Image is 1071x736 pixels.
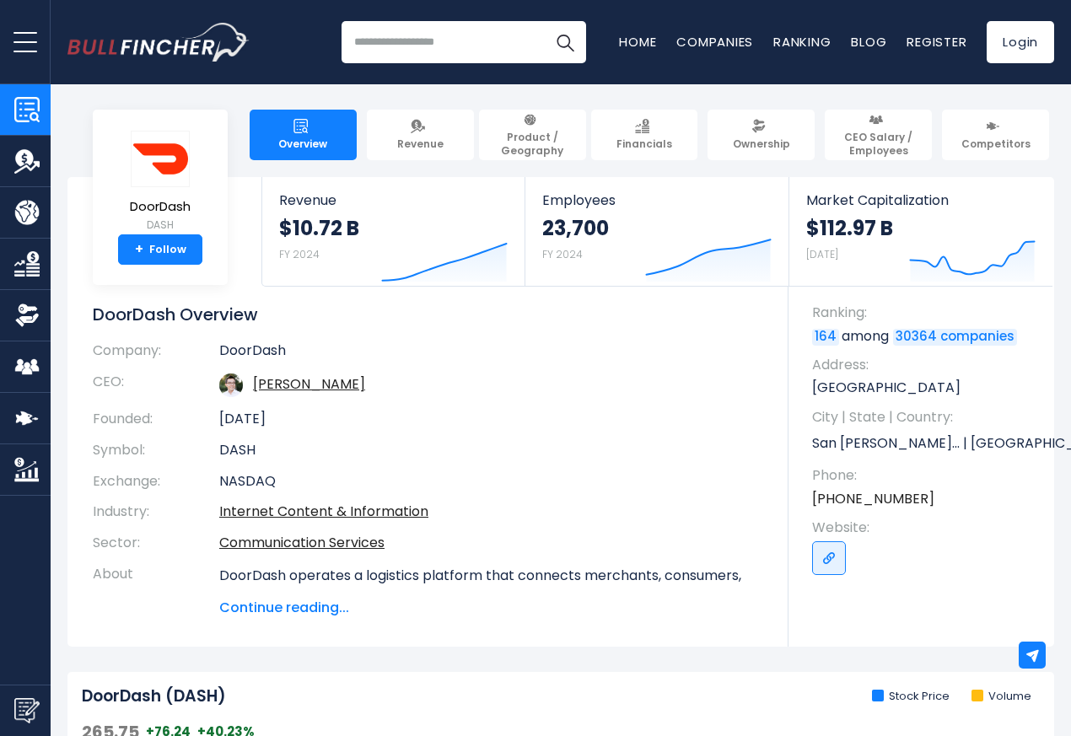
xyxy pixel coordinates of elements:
small: DASH [130,218,191,233]
th: Symbol: [93,435,219,466]
th: Exchange: [93,466,219,497]
a: Financials [591,110,698,160]
strong: $10.72 B [279,215,359,241]
span: Employees [542,192,771,208]
a: +Follow [118,234,202,265]
a: Communication Services [219,533,385,552]
a: [PHONE_NUMBER] [812,490,934,508]
a: Ownership [708,110,815,160]
th: Industry: [93,497,219,528]
td: DASH [219,435,763,466]
a: Overview [250,110,357,160]
span: Ranking: [812,304,1037,322]
span: Website: [812,518,1037,537]
span: Continue reading... [219,598,763,618]
img: Bullfincher logo [67,23,250,62]
a: Competitors [942,110,1049,160]
span: Financials [616,137,672,151]
span: Ownership [733,137,790,151]
span: Overview [278,137,327,151]
span: Market Capitalization [806,192,1036,208]
a: Companies [676,33,753,51]
a: CEO Salary / Employees [825,110,932,160]
strong: $112.97 B [806,215,893,241]
span: Competitors [961,137,1031,151]
a: Go to link [812,541,846,575]
a: Go to homepage [67,23,249,62]
strong: 23,700 [542,215,609,241]
a: Product / Geography [479,110,586,160]
small: FY 2024 [542,247,583,261]
a: 164 [812,329,839,346]
span: Revenue [397,137,444,151]
a: Internet Content & Information [219,502,428,521]
a: Market Capitalization $112.97 B [DATE] [789,177,1052,286]
a: Login [987,21,1054,63]
a: Blog [851,33,886,51]
span: CEO Salary / Employees [832,131,924,157]
p: [GEOGRAPHIC_DATA] [812,379,1037,397]
th: About [93,559,219,618]
span: Product / Geography [487,131,579,157]
strong: + [135,242,143,257]
small: [DATE] [806,247,838,261]
a: Revenue $10.72 B FY 2024 [262,177,525,286]
a: Employees 23,700 FY 2024 [525,177,788,286]
a: 30364 companies [893,329,1017,346]
th: Sector: [93,528,219,559]
span: City | State | Country: [812,408,1037,427]
span: DoorDash [130,200,191,214]
th: Company: [93,342,219,367]
td: [DATE] [219,404,763,435]
li: Volume [971,690,1031,704]
button: Search [544,21,586,63]
th: Founded: [93,404,219,435]
img: Ownership [14,303,40,328]
a: Register [907,33,966,51]
p: San [PERSON_NAME]... | [GEOGRAPHIC_DATA] | US [812,431,1037,456]
span: Phone: [812,466,1037,485]
h2: DoorDash (DASH) [82,686,226,707]
a: Home [619,33,656,51]
a: Revenue [367,110,474,160]
td: DoorDash [219,342,763,367]
th: CEO: [93,367,219,404]
span: Revenue [279,192,508,208]
a: Ranking [773,33,831,51]
img: tony-xu.jpg [219,373,243,397]
a: ceo [253,374,365,394]
p: among [812,327,1037,346]
h1: DoorDash Overview [93,304,763,325]
td: NASDAQ [219,466,763,497]
span: Address: [812,356,1037,374]
li: Stock Price [872,690,950,704]
small: FY 2024 [279,247,320,261]
a: DoorDash DASH [129,130,191,235]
